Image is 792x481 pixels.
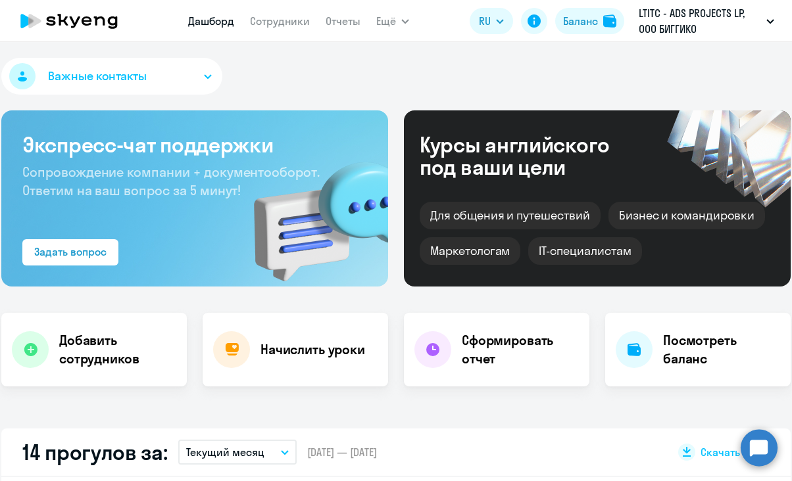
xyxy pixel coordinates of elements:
[34,244,107,260] div: Задать вопрос
[307,445,377,459] span: [DATE] — [DATE]
[632,5,781,37] button: LTITC - ADS PROJECTS LP, ООО БИГГИКО
[188,14,234,28] a: Дашборд
[22,239,118,265] button: Задать вопрос
[48,68,147,85] span: Важные контакты
[326,14,360,28] a: Отчеты
[186,444,264,460] p: Текущий месяц
[260,340,365,359] h4: Начислить уроки
[608,202,765,229] div: Бизнес и командировки
[603,14,616,28] img: balance
[470,8,513,34] button: RU
[22,164,320,198] span: Сопровождение компании + документооборот. Ответим на ваш вопрос за 5 минут!
[701,445,770,459] span: Скачать отчет
[376,8,409,34] button: Ещё
[59,331,176,368] h4: Добавить сотрудников
[555,8,624,34] button: Балансbalance
[420,133,645,178] div: Курсы английского под ваши цели
[663,331,780,368] h4: Посмотреть баланс
[178,440,297,465] button: Текущий месяц
[528,237,641,265] div: IT-специалистам
[235,139,388,286] img: bg-img
[22,439,168,465] h2: 14 прогулов за:
[22,131,367,158] h3: Экспресс-чат поддержки
[420,202,601,229] div: Для общения и путешествий
[462,331,579,368] h4: Сформировать отчет
[639,5,761,37] p: LTITC - ADS PROJECTS LP, ООО БИГГИКО
[563,13,598,29] div: Баланс
[1,58,222,95] button: Важные контакты
[376,13,396,29] span: Ещё
[479,13,491,29] span: RU
[250,14,310,28] a: Сотрудники
[420,237,520,265] div: Маркетологам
